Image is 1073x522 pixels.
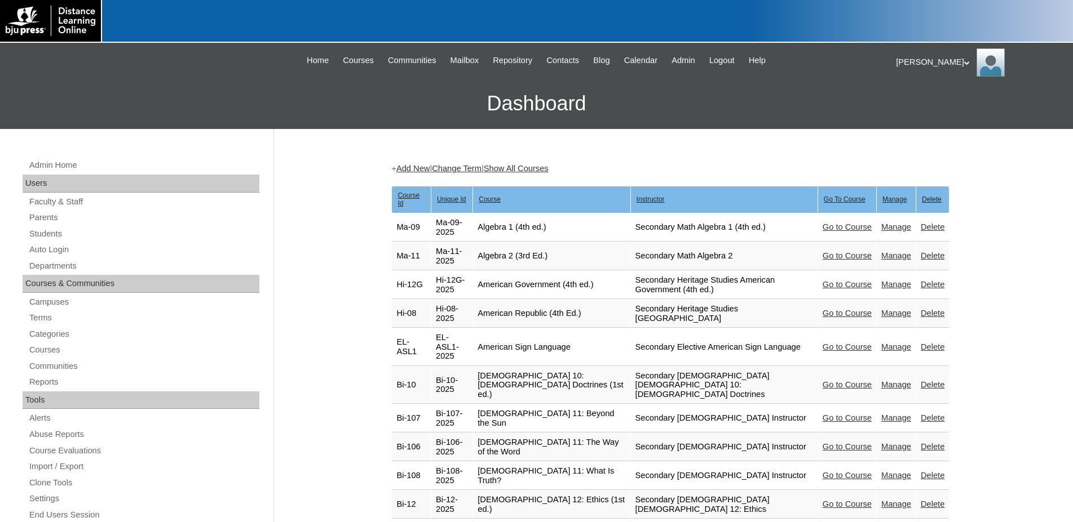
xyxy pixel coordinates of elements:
[28,311,259,325] a: Terms
[593,54,610,67] span: Blog
[392,328,431,366] td: EL-ASL1
[28,444,259,458] a: Course Evaluations
[28,243,259,257] a: Auto Login
[28,195,259,209] a: Faculty & Staff
[28,343,259,357] a: Courses
[28,295,259,309] a: Campuses
[921,499,944,508] a: Delete
[666,54,701,67] a: Admin
[881,442,911,451] a: Manage
[28,211,259,225] a: Parents
[431,367,473,404] td: Bi-10-2025
[473,404,630,432] td: [DEMOGRAPHIC_DATA] 11: Beyond the Sun
[28,508,259,522] a: End Users Session
[473,490,630,519] td: [DEMOGRAPHIC_DATA] 12: Ethics (1st ed.)
[546,54,579,67] span: Contacts
[431,462,473,490] td: Bi-108-2025
[921,251,944,260] a: Delete
[823,380,872,389] a: Go to Course
[396,164,430,173] a: Add New
[881,280,911,289] a: Manage
[921,380,944,389] a: Delete
[881,342,911,351] a: Manage
[473,367,630,404] td: [DEMOGRAPHIC_DATA] 10: [DEMOGRAPHIC_DATA] Doctrines (1st ed.)
[896,48,1062,77] div: [PERSON_NAME]
[709,54,735,67] span: Logout
[823,413,872,422] a: Go to Course
[823,442,872,451] a: Go to Course
[881,471,911,480] a: Manage
[28,375,259,389] a: Reports
[23,175,259,193] div: Users
[823,342,872,351] a: Go to Course
[921,222,944,231] a: Delete
[881,413,911,422] a: Manage
[451,54,479,67] span: Mailbox
[921,413,944,422] a: Delete
[631,433,818,461] td: Secondary [DEMOGRAPHIC_DATA] Instructor
[749,54,766,67] span: Help
[392,300,431,328] td: Hi-08
[823,280,872,289] a: Go to Course
[823,251,872,260] a: Go to Course
[473,242,630,270] td: Algebra 2 (3rd Ed.)
[631,328,818,366] td: Secondary Elective American Sign Language
[473,328,630,366] td: American Sign Language
[921,471,944,480] a: Delete
[28,492,259,506] a: Settings
[392,213,431,242] td: Ma-09
[431,328,473,366] td: EL-ASL1-2025
[631,367,818,404] td: Secondary [DEMOGRAPHIC_DATA] [DEMOGRAPHIC_DATA] 10: [DEMOGRAPHIC_DATA] Doctrines
[28,327,259,341] a: Categories
[398,191,420,207] u: Course Id
[922,195,942,203] u: Delete
[473,271,630,299] td: American Government (4th ed.)
[382,54,442,67] a: Communities
[631,462,818,490] td: Secondary [DEMOGRAPHIC_DATA] Instructor
[343,54,374,67] span: Courses
[881,499,911,508] a: Manage
[473,213,630,242] td: Algebra 1 (4th ed.)
[28,158,259,172] a: Admin Home
[921,280,944,289] a: Delete
[881,251,911,260] a: Manage
[823,471,872,480] a: Go to Course
[392,242,431,270] td: Ma-11
[445,54,485,67] a: Mailbox
[392,490,431,519] td: Bi-12
[479,195,501,203] u: Course
[28,476,259,490] a: Clone Tools
[473,462,630,490] td: [DEMOGRAPHIC_DATA] 11: What Is Truth?
[631,300,818,328] td: Secondary Heritage Studies [GEOGRAPHIC_DATA]
[704,54,740,67] a: Logout
[28,227,259,241] a: Students
[431,404,473,432] td: Bi-107-2025
[28,359,259,373] a: Communities
[672,54,695,67] span: Admin
[823,499,872,508] a: Go to Course
[631,242,818,270] td: Secondary Math Algebra 2
[337,54,379,67] a: Courses
[431,433,473,461] td: Bi-106-2025
[823,222,872,231] a: Go to Course
[28,259,259,273] a: Departments
[882,195,907,203] u: Manage
[28,411,259,425] a: Alerts
[619,54,663,67] a: Calendar
[631,404,818,432] td: Secondary [DEMOGRAPHIC_DATA] Instructor
[824,195,866,203] u: Go To Course
[431,300,473,328] td: Hi-08-2025
[631,271,818,299] td: Secondary Heritage Studies American Government (4th ed.)
[881,222,911,231] a: Manage
[631,490,818,519] td: Secondary [DEMOGRAPHIC_DATA] [DEMOGRAPHIC_DATA] 12: Ethics
[432,164,482,173] a: Change Term
[431,271,473,299] td: Hi-12G-2025
[437,195,466,203] u: Unique Id
[392,367,431,404] td: Bi-10
[431,490,473,519] td: Bi-12-2025
[431,213,473,242] td: Ma-09-2025
[493,54,532,67] span: Repository
[921,442,944,451] a: Delete
[301,54,334,67] a: Home
[23,391,259,409] div: Tools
